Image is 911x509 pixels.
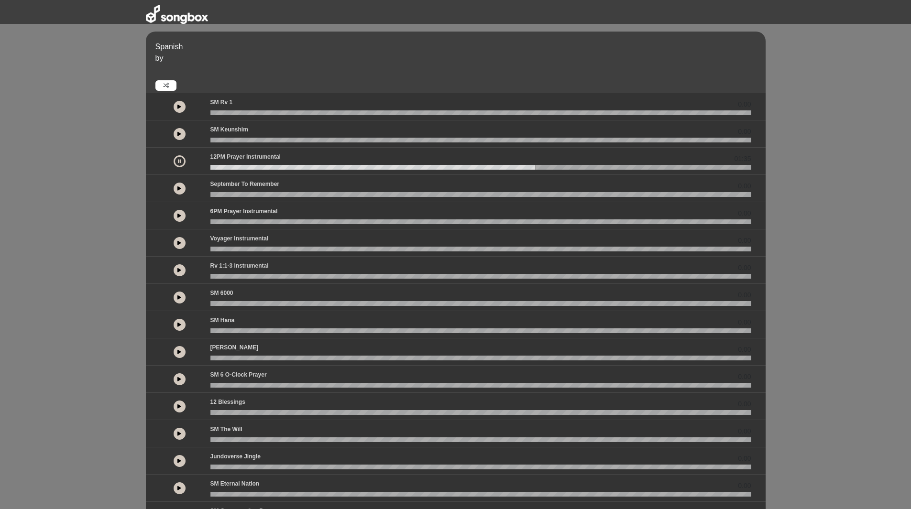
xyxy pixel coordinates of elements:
p: Rv 1:1-3 Instrumental [210,261,269,270]
p: SM 6 o-clock prayer [210,370,267,379]
span: 0.00 [738,399,751,409]
p: Voyager Instrumental [210,234,269,243]
p: SM Eternal Nation [210,479,260,488]
span: 0.00 [738,127,751,137]
span: 0.00 [738,426,751,436]
span: 0.00 [738,181,751,191]
span: 0.00 [738,481,751,491]
span: 0.00 [738,290,751,300]
span: 0.00 [738,317,751,327]
p: 6PM Prayer Instrumental [210,207,278,216]
p: September to Remember [210,180,280,188]
p: [PERSON_NAME] [210,343,259,352]
p: 12PM Prayer Instrumental [210,152,281,161]
p: Spanish [155,41,763,53]
p: SM Rv 1 [210,98,233,107]
p: SM Hana [210,316,235,325]
span: 01:35 [734,154,751,164]
span: by [155,54,164,62]
p: SM Keunshim [210,125,248,134]
p: Jundoverse Jingle [210,452,261,461]
span: 0.00 [738,372,751,382]
span: 0.00 [738,236,751,246]
span: 0.00 [738,263,751,273]
p: SM The Will [210,425,242,433]
span: 0.00 [738,345,751,355]
p: 12 Blessings [210,398,245,406]
span: 0.00 [738,454,751,464]
img: songbox-logo-white.png [146,5,208,24]
span: 0.00 [738,208,751,218]
p: SM 6000 [210,289,233,297]
span: 0.00 [738,99,751,109]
